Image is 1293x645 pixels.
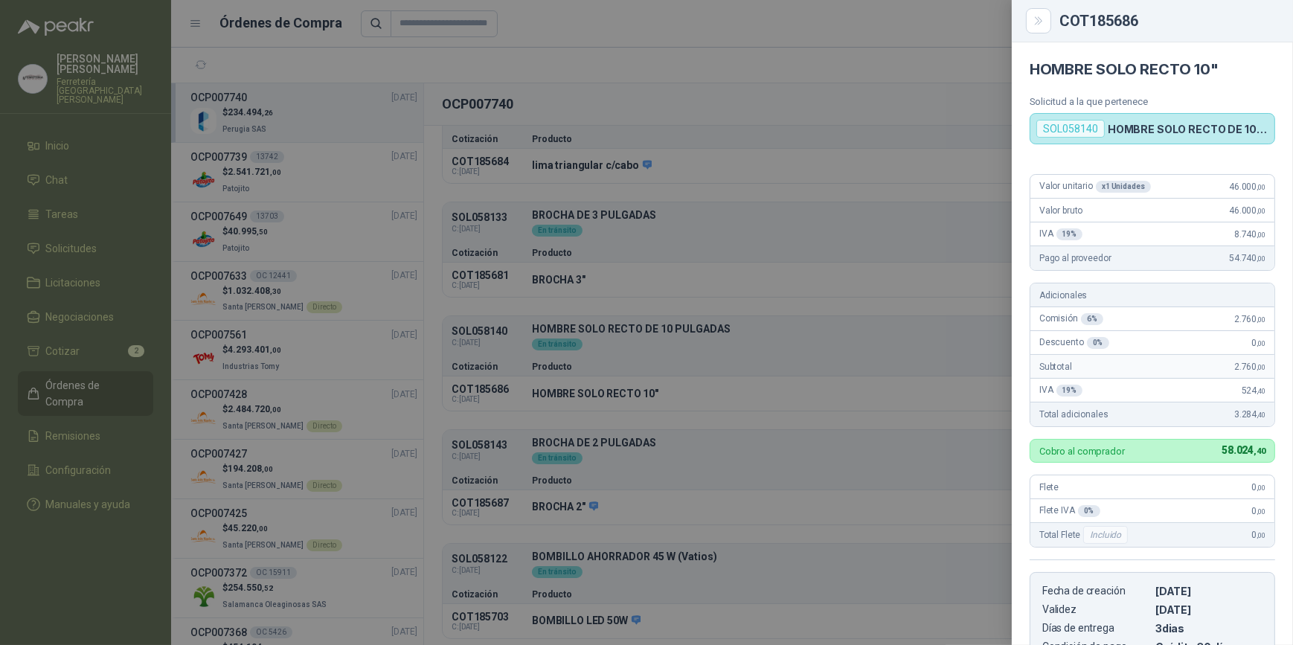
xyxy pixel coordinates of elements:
[1252,338,1265,348] span: 0
[1254,446,1265,456] span: ,40
[1229,182,1265,192] span: 46.000
[1257,507,1265,516] span: ,00
[1108,123,1268,135] p: HOMBRE SOLO RECTO DE 10 PULGADAS
[1234,229,1265,240] span: 8.740
[1042,585,1149,597] p: Fecha de creación
[1039,362,1072,372] span: Subtotal
[1039,313,1103,325] span: Comisión
[1257,207,1265,215] span: ,00
[1039,337,1109,349] span: Descuento
[1257,387,1265,395] span: ,40
[1234,314,1265,324] span: 2.760
[1036,120,1105,138] div: SOL058140
[1229,205,1265,216] span: 46.000
[1039,385,1082,397] span: IVA
[1039,526,1131,544] span: Total Flete
[1081,313,1103,325] div: 6 %
[1030,12,1047,30] button: Close
[1039,228,1082,240] span: IVA
[1229,253,1265,263] span: 54.740
[1059,13,1275,28] div: COT185686
[1257,363,1265,371] span: ,00
[1155,585,1262,597] p: [DATE]
[1083,526,1128,544] div: Incluido
[1222,444,1265,456] span: 58.024
[1234,362,1265,372] span: 2.760
[1078,505,1100,517] div: 0 %
[1039,253,1111,263] span: Pago al proveedor
[1257,339,1265,347] span: ,00
[1039,505,1100,517] span: Flete IVA
[1087,337,1109,349] div: 0 %
[1042,622,1149,635] p: Días de entrega
[1056,385,1083,397] div: 19 %
[1234,409,1265,420] span: 3.284
[1257,531,1265,539] span: ,00
[1039,482,1059,492] span: Flete
[1030,60,1275,78] h4: HOMBRE SOLO RECTO 10"
[1257,183,1265,191] span: ,00
[1252,530,1265,540] span: 0
[1030,96,1275,107] p: Solicitud a la que pertenece
[1257,254,1265,263] span: ,00
[1039,205,1082,216] span: Valor bruto
[1257,484,1265,492] span: ,00
[1030,402,1274,426] div: Total adicionales
[1030,283,1274,307] div: Adicionales
[1056,228,1083,240] div: 19 %
[1242,385,1265,396] span: 524
[1155,603,1262,616] p: [DATE]
[1155,622,1262,635] p: 3 dias
[1252,482,1265,492] span: 0
[1039,181,1151,193] span: Valor unitario
[1257,315,1265,324] span: ,00
[1257,411,1265,419] span: ,40
[1252,506,1265,516] span: 0
[1257,231,1265,239] span: ,00
[1096,181,1151,193] div: x 1 Unidades
[1042,603,1149,616] p: Validez
[1039,446,1125,456] p: Cobro al comprador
